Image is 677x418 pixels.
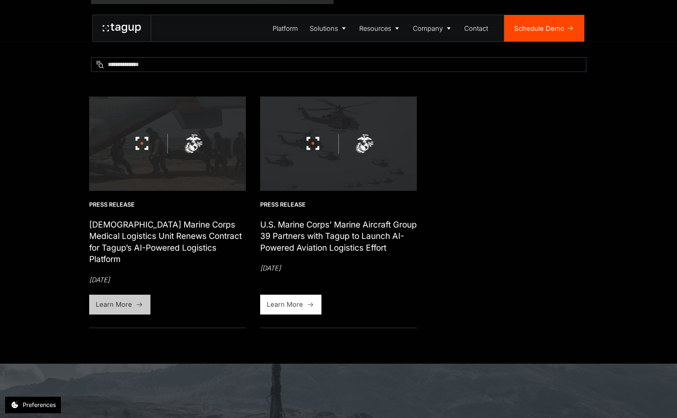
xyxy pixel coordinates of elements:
[23,400,56,409] div: Preferences
[304,15,354,41] a: Solutions
[260,219,417,254] h1: U.S. Marine Corps’ Marine Aircraft Group 39 Partners with Tagup to Launch AI-Powered Aviation Log...
[267,299,303,309] div: Learn More
[260,295,321,315] a: Learn More
[89,275,246,285] div: [DATE]
[267,15,304,41] a: Platform
[504,15,584,41] a: Schedule Demo
[96,299,132,309] div: Learn More
[310,23,338,33] div: Solutions
[514,23,564,33] div: Schedule Demo
[413,23,443,33] div: Company
[89,219,246,265] h1: [DEMOGRAPHIC_DATA] Marine Corps Medical Logistics Unit Renews Contract for Tagup’s AI-Powered Log...
[89,201,246,209] div: Press Release
[273,23,298,33] div: Platform
[260,263,417,273] div: [DATE]
[464,23,488,33] div: Contact
[354,15,407,41] a: Resources
[459,15,494,41] a: Contact
[359,23,391,33] div: Resources
[89,295,150,315] a: Learn More
[260,201,417,209] div: Press Release
[407,15,459,41] a: Company
[91,57,586,72] form: Resources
